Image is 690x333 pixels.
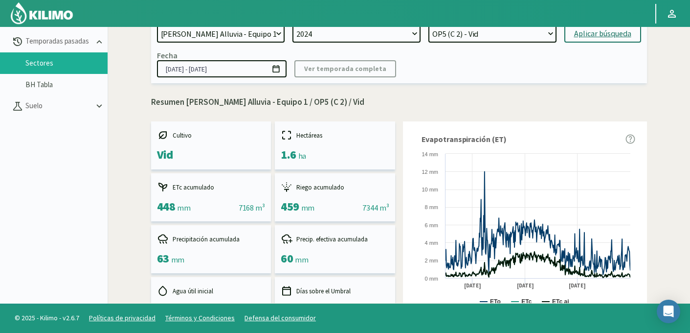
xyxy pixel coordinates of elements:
text: ETo [490,298,501,305]
div: ETc acumulado [157,181,266,193]
span: 60 [281,251,293,266]
kil-mini-card: report-summary-cards.ACCUMULATED_ETC [151,173,271,221]
p: Temporadas pasadas [23,36,94,47]
span: 459 [281,199,299,214]
text: ETc [521,298,532,305]
text: 8 mm [424,204,438,210]
div: Fecha [157,50,178,60]
a: BH Tabla [25,80,108,89]
text: 0 mm [424,276,438,282]
kil-mini-card: report-summary-cards.INITIAL_USEFUL_WATER [151,277,271,325]
span: 63 [157,251,169,266]
a: Defensa del consumidor [245,313,316,322]
text: [DATE] [516,282,534,289]
span: 75 [281,303,293,318]
kil-mini-card: report-summary-cards.CROP [151,121,271,169]
kil-mini-card: report-summary-cards.ACCUMULATED_PRECIPITATION [151,225,271,273]
span: © 2025 - Kilimo - v2.6.7 [10,313,84,323]
text: 14 mm [422,151,438,157]
div: 7344 m³ [362,202,389,214]
text: 10 mm [422,187,438,192]
div: Aplicar búsqueda [574,28,631,40]
span: Vid [157,147,173,162]
span: mm [295,255,308,264]
p: Resumen [PERSON_NAME] Alluvia - Equipo 1 / OP5 (C 2) / Vid [151,96,647,109]
span: mm [301,203,314,213]
div: Días sobre el Umbral [281,285,389,297]
kil-mini-card: report-summary-cards.HECTARES [275,121,395,169]
div: 7168 m³ [239,202,265,214]
text: 6 mm [424,222,438,228]
img: Kilimo [10,1,74,25]
span: ha [298,151,306,161]
input: dd/mm/yyyy - dd/mm/yyyy [157,60,287,77]
a: Términos y Condiciones [165,313,235,322]
span: mm [171,255,184,264]
text: [DATE] [569,282,586,289]
a: Políticas de privacidad [89,313,156,322]
span: Evapotranspiración (ET) [422,133,507,145]
text: 2 mm [424,258,438,263]
text: [DATE] [464,282,481,289]
div: Precipitación acumulada [157,233,266,245]
kil-mini-card: report-summary-cards.ACCUMULATED_IRRIGATION [275,173,395,221]
div: Open Intercom Messenger [657,300,680,323]
text: ETc aj [552,298,569,305]
div: Hectáreas [281,129,389,141]
div: Precip. efectiva acumulada [281,233,389,245]
div: Cultivo [157,129,266,141]
div: Riego acumulado [281,181,389,193]
p: Suelo [23,100,94,112]
text: 12 mm [422,169,438,175]
kil-mini-card: report-summary-cards.ACCUMULATED_EFFECTIVE_PRECIPITATION [275,225,395,273]
span: 448 [157,199,176,214]
span: 1.6 [281,147,296,162]
div: Agua útil inicial [157,285,266,297]
kil-mini-card: report-summary-cards.DAYS_ABOVE_THRESHOLD [275,277,395,325]
text: 4 mm [424,240,438,246]
button: Aplicar búsqueda [564,25,641,43]
span: mm [177,203,190,213]
span: 48 [157,303,169,318]
a: Sectores [25,59,108,68]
